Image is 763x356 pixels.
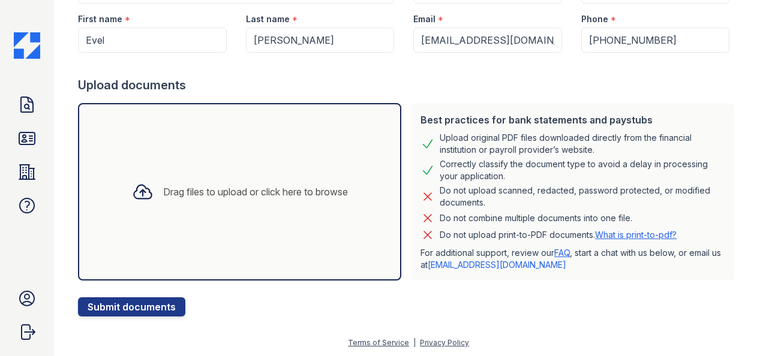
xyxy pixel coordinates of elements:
[554,248,570,258] a: FAQ
[440,132,725,156] div: Upload original PDF files downloaded directly from the financial institution or payroll provider’...
[440,211,632,225] div: Do not combine multiple documents into one file.
[420,247,725,271] p: For additional support, review our , start a chat with us below, or email us at
[581,13,608,25] label: Phone
[413,338,416,347] div: |
[595,230,677,240] a: What is print-to-pdf?
[440,185,725,209] div: Do not upload scanned, redacted, password protected, or modified documents.
[14,32,40,59] img: CE_Icon_Blue-c292c112584629df590d857e76928e9f676e5b41ef8f769ba2f05ee15b207248.png
[440,229,677,241] p: Do not upload print-to-PDF documents.
[420,113,725,127] div: Best practices for bank statements and paystubs
[348,338,409,347] a: Terms of Service
[413,13,435,25] label: Email
[420,338,469,347] a: Privacy Policy
[246,13,290,25] label: Last name
[440,158,725,182] div: Correctly classify the document type to avoid a delay in processing your application.
[78,297,185,316] button: Submit documents
[78,13,122,25] label: First name
[163,185,348,199] div: Drag files to upload or click here to browse
[428,260,566,270] a: [EMAIL_ADDRESS][DOMAIN_NAME]
[78,77,739,93] div: Upload documents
